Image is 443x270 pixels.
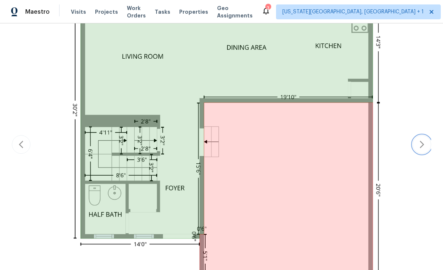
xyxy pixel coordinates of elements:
[282,8,424,16] span: [US_STATE][GEOGRAPHIC_DATA], [GEOGRAPHIC_DATA] + 1
[179,8,208,16] span: Properties
[265,4,270,12] div: 3
[217,4,253,19] span: Geo Assignments
[127,4,146,19] span: Work Orders
[95,8,118,16] span: Projects
[71,8,86,16] span: Visits
[25,8,50,16] span: Maestro
[155,9,170,14] span: Tasks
